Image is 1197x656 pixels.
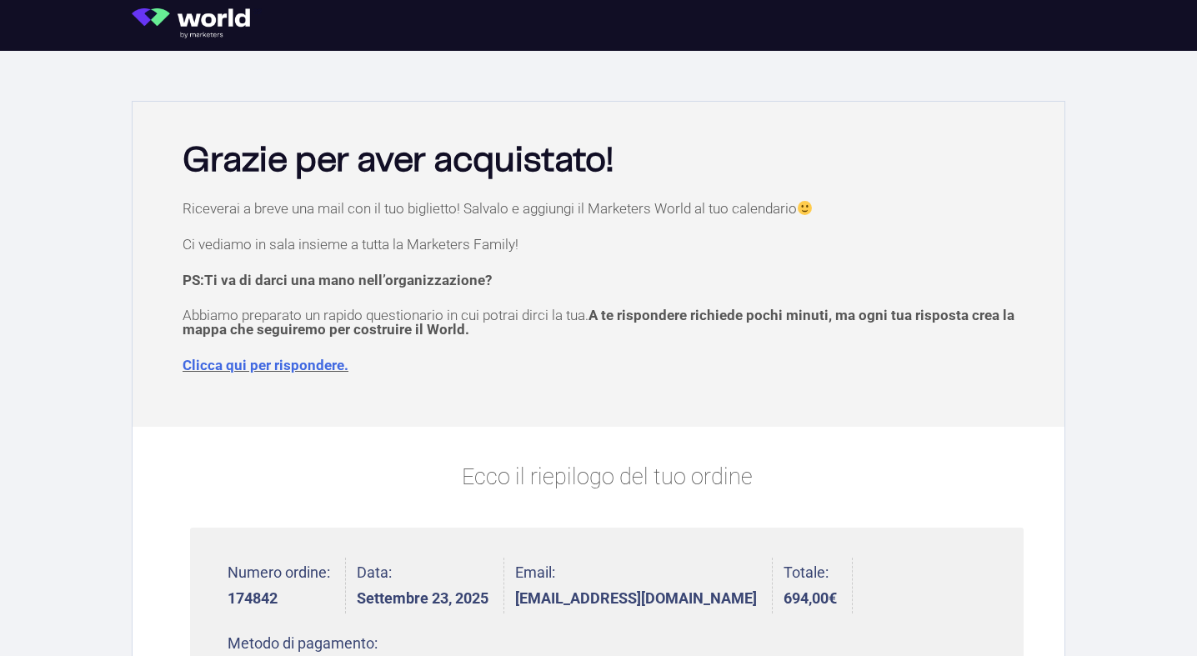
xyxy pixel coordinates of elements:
li: Totale: [784,558,853,613]
li: Email: [515,558,773,613]
strong: Settembre 23, 2025 [357,591,488,606]
b: Grazie per aver acquistato! [183,144,614,178]
strong: PS: [183,272,492,288]
bdi: 694,00 [784,589,837,607]
p: Abbiamo preparato un rapido questionario in cui potrai dirci la tua. [183,308,1031,337]
span: Ti va di darci una mano nell’organizzazione? [204,272,492,288]
strong: 174842 [228,591,330,606]
span: € [829,589,837,607]
a: Clicca qui per rispondere. [183,357,348,373]
img: 🙂 [798,201,812,215]
strong: [EMAIL_ADDRESS][DOMAIN_NAME] [515,591,757,606]
li: Data: [357,558,504,613]
p: Riceverai a breve una mail con il tuo biglietto! Salvalo e aggiungi il Marketers World al tuo cal... [183,201,1031,216]
li: Numero ordine: [228,558,346,613]
p: Ci vediamo in sala insieme a tutta la Marketers Family! [183,238,1031,252]
p: Ecco il riepilogo del tuo ordine [190,460,1024,494]
span: A te rispondere richiede pochi minuti, ma ogni tua risposta crea la mappa che seguiremo per costr... [183,307,1014,338]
